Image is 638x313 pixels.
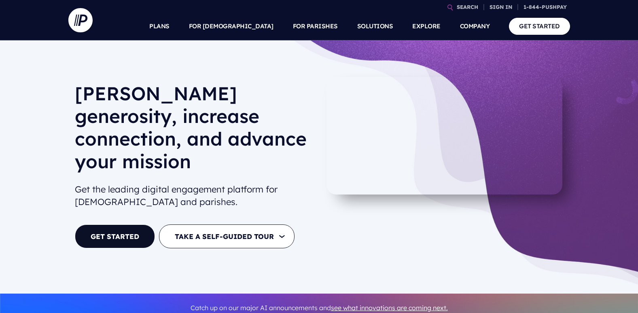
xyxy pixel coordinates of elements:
[75,224,155,248] a: GET STARTED
[331,304,448,312] a: see what innovations are coming next.
[357,12,393,40] a: SOLUTIONS
[149,12,170,40] a: PLANS
[75,180,313,211] h2: Get the leading digital engagement platform for [DEMOGRAPHIC_DATA] and parishes.
[159,224,295,248] button: TAKE A SELF-GUIDED TOUR
[509,18,570,34] a: GET STARTED
[189,12,273,40] a: FOR [DEMOGRAPHIC_DATA]
[460,12,490,40] a: COMPANY
[293,12,338,40] a: FOR PARISHES
[75,82,313,179] h1: [PERSON_NAME] generosity, increase connection, and advance your mission
[412,12,441,40] a: EXPLORE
